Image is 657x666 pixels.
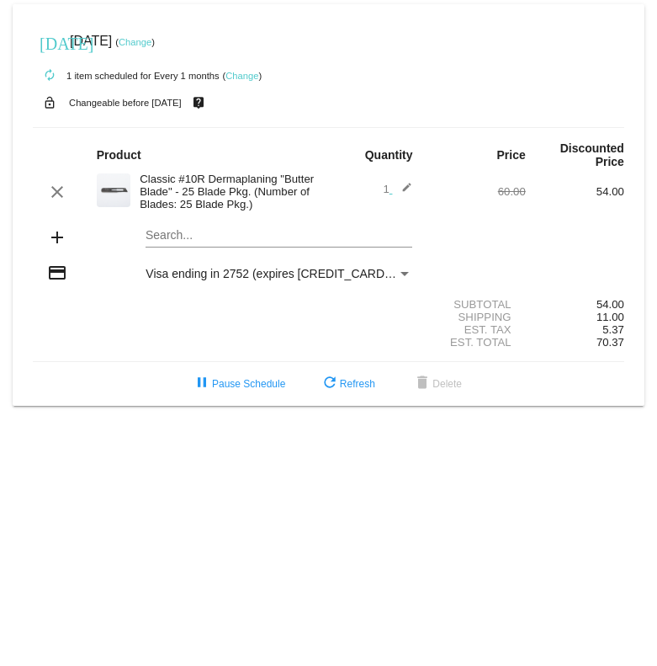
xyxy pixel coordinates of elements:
[223,71,262,81] small: ( )
[427,185,526,198] div: 60.00
[131,173,328,210] div: Classic #10R Dermaplaning "Butter Blade" - 25 Blade Pkg. (Number of Blades: 25 Blade Pkg.)
[97,173,130,207] img: dermaplanepro-10r-dermaplaning-blade-up-close.png
[119,37,151,47] a: Change
[33,71,220,81] small: 1 item scheduled for Every 1 months
[320,378,375,390] span: Refresh
[69,98,182,108] small: Changeable before [DATE]
[40,66,60,86] mat-icon: autorenew
[40,32,60,52] mat-icon: [DATE]
[192,378,285,390] span: Pause Schedule
[560,141,624,168] strong: Discounted Price
[427,298,526,311] div: Subtotal
[225,71,258,81] a: Change
[192,374,212,394] mat-icon: pause
[146,267,427,280] span: Visa ending in 2752 (expires [CREDIT_CARD_DATA])
[47,182,67,202] mat-icon: clear
[602,323,624,336] span: 5.37
[427,336,526,349] div: Est. Total
[526,298,624,311] div: 54.00
[320,374,340,394] mat-icon: refresh
[115,37,155,47] small: ( )
[497,148,526,162] strong: Price
[383,183,412,195] span: 1
[399,369,475,399] button: Delete
[427,311,526,323] div: Shipping
[97,148,141,162] strong: Product
[365,148,413,162] strong: Quantity
[412,374,432,394] mat-icon: delete
[427,323,526,336] div: Est. Tax
[596,336,624,349] span: 70.37
[526,185,624,198] div: 54.00
[47,227,67,248] mat-icon: add
[412,378,462,390] span: Delete
[306,369,389,399] button: Refresh
[146,229,412,242] input: Search...
[47,263,67,283] mat-icon: credit_card
[188,92,209,114] mat-icon: live_help
[392,182,412,202] mat-icon: edit
[146,267,412,280] mat-select: Payment Method
[40,92,60,114] mat-icon: lock_open
[596,311,624,323] span: 11.00
[178,369,299,399] button: Pause Schedule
